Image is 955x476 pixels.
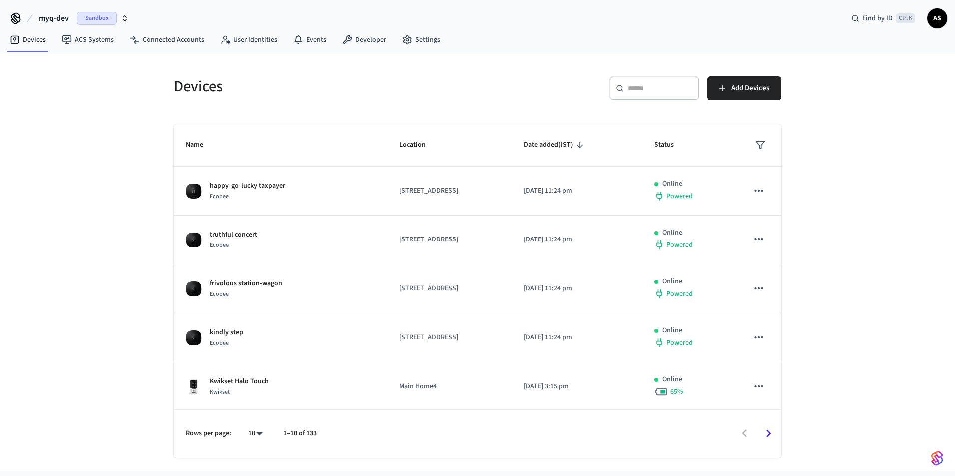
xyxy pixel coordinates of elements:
[524,235,630,245] p: [DATE] 11:24 pm
[654,137,687,153] span: Status
[210,192,229,201] span: Ecobee
[334,31,394,49] a: Developer
[283,428,317,439] p: 1–10 of 133
[862,13,893,23] span: Find by ID
[399,381,500,392] p: Main Home4
[524,332,630,343] p: [DATE] 11:24 pm
[54,31,122,49] a: ACS Systems
[394,31,448,49] a: Settings
[927,8,947,28] button: AS
[707,76,781,100] button: Add Devices
[666,338,693,348] span: Powered
[210,181,285,191] p: happy-go-lucky taxpayer
[210,230,257,240] p: truthful concert
[399,186,500,196] p: [STREET_ADDRESS]
[524,283,630,294] p: [DATE] 11:24 pm
[243,426,267,441] div: 10
[662,276,682,287] p: Online
[186,281,202,297] img: ecobee_lite_3
[210,388,230,396] span: Kwikset
[174,76,472,97] h5: Devices
[210,376,269,387] p: Kwikset Halo Touch
[843,9,923,27] div: Find by IDCtrl K
[757,422,780,445] button: Go to next page
[399,332,500,343] p: [STREET_ADDRESS]
[186,428,231,439] p: Rows per page:
[666,289,693,299] span: Powered
[662,179,682,189] p: Online
[285,31,334,49] a: Events
[670,387,683,397] span: 65 %
[399,283,500,294] p: [STREET_ADDRESS]
[186,232,202,248] img: ecobee_lite_3
[928,9,946,27] span: AS
[524,381,630,392] p: [DATE] 3:15 pm
[399,137,439,153] span: Location
[186,137,216,153] span: Name
[399,235,500,245] p: [STREET_ADDRESS]
[186,379,202,395] img: Kwikset Halo Touchscreen Wifi Enabled Smart Lock, Polished Chrome, Front
[662,325,682,336] p: Online
[77,12,117,25] span: Sandbox
[666,240,693,250] span: Powered
[524,186,630,196] p: [DATE] 11:24 pm
[931,450,943,466] img: SeamLogoGradient.69752ec5.svg
[666,191,693,201] span: Powered
[39,12,69,24] span: myq-dev
[122,31,212,49] a: Connected Accounts
[210,241,229,249] span: Ecobee
[210,327,243,338] p: kindly step
[662,374,682,385] p: Online
[662,228,682,238] p: Online
[210,278,282,289] p: frivolous station-wagon
[210,339,229,347] span: Ecobee
[186,183,202,199] img: ecobee_lite_3
[210,290,229,298] span: Ecobee
[731,82,769,95] span: Add Devices
[186,330,202,346] img: ecobee_lite_3
[896,13,915,23] span: Ctrl K
[212,31,285,49] a: User Identities
[524,137,586,153] span: Date added(IST)
[2,31,54,49] a: Devices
